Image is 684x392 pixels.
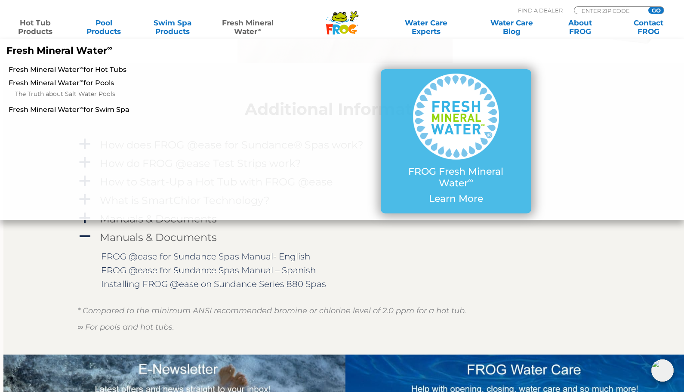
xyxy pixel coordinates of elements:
a: FROG @ease for Sundance Spas Manual – Spanish [101,265,316,275]
a: Installing FROG @ease on Sundance Series 880 Spas [101,279,326,289]
p: FROG Fresh Mineral Water [398,166,514,189]
a: Fresh Mineral Water∞for Pools [9,78,228,88]
em: * Compared to the minimum ANSI recommended bromine or chlorine level of 2.0 ppm for a hot tub. [77,306,466,315]
input: Zip Code Form [581,7,639,14]
sup: ∞ [107,43,112,52]
p: Learn More [398,193,514,204]
a: Swim SpaProducts [146,19,199,36]
p: Find A Dealer [518,6,563,14]
a: Fresh Mineral Water∞for Hot Tubs [9,65,228,74]
a: ContactFROG [622,19,675,36]
h4: Manuals & Documents [100,231,217,243]
a: PoolProducts [77,19,130,36]
a: A Manuals & Documents [77,229,607,245]
input: GO [648,7,664,14]
a: The Truth about Salt Water Pools [15,89,228,99]
sup: ∞ [468,176,473,185]
a: Hot TubProducts [9,19,62,36]
a: Water CareExperts [383,19,470,36]
a: FROG @ease for Sundance Spas Manual- English [101,251,310,262]
h4: Manuals & Documents [100,213,217,225]
a: Fresh Mineral Water∞for Swim Spa [9,105,228,114]
sup: ∞ [257,26,261,33]
sup: ∞ [80,64,83,71]
span: A [78,230,91,243]
a: AboutFROG [554,19,607,36]
a: FROG Fresh Mineral Water∞ Learn More [398,74,514,209]
sup: ∞ [80,104,83,111]
sup: ∞ [80,77,83,84]
p: Fresh Mineral Water [6,45,279,56]
a: Fresh MineralWater∞ [214,19,281,36]
a: Water CareBlog [485,19,538,36]
img: openIcon [651,359,674,382]
em: ∞ For pools and hot tubs. [77,322,174,332]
